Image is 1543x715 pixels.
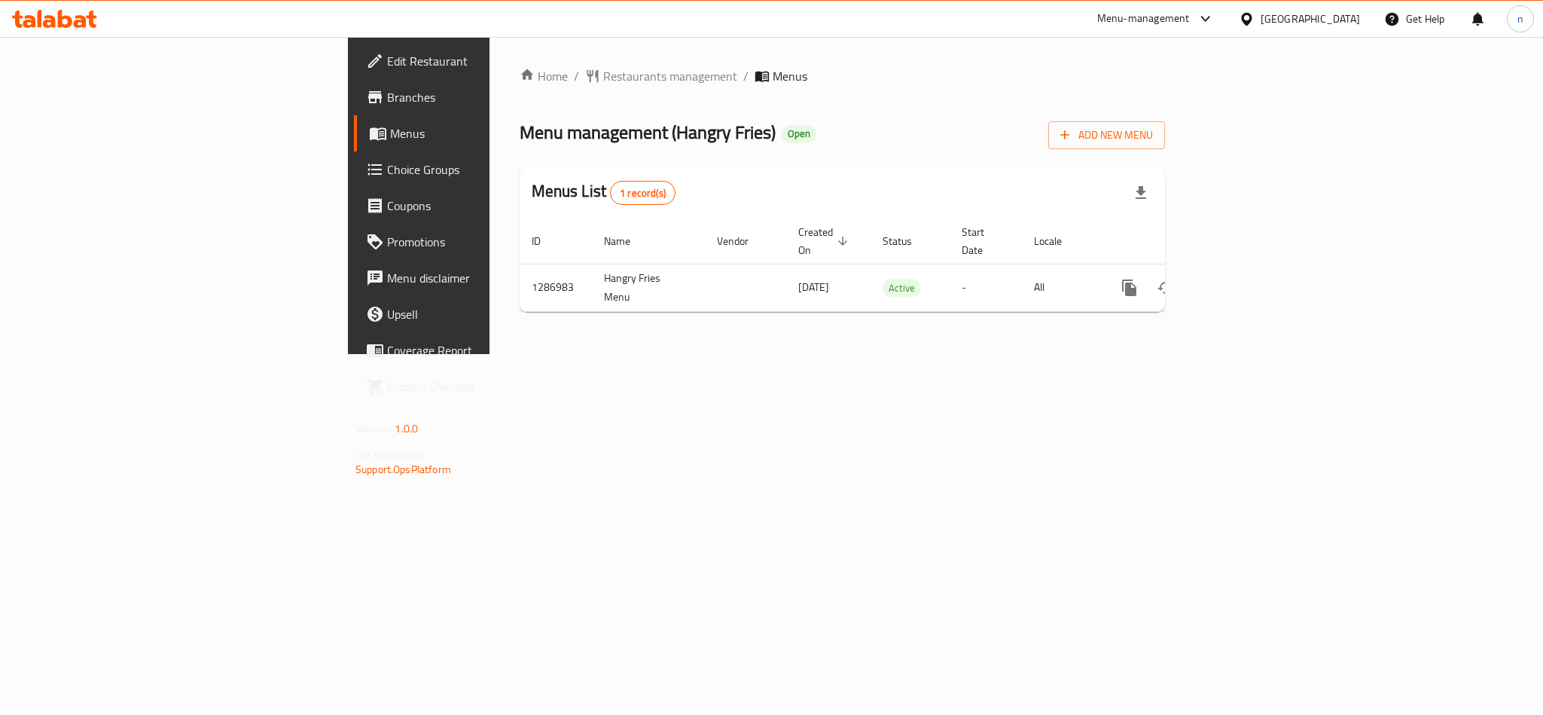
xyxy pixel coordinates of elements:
span: Branches [387,88,593,106]
span: Status [883,232,932,250]
span: 1 record(s) [611,186,675,200]
a: Coupons [354,188,605,224]
div: Export file [1123,175,1159,211]
span: Grocery Checklist [387,377,593,396]
span: Add New Menu [1060,126,1153,145]
a: Grocery Checklist [354,368,605,405]
button: more [1112,270,1148,306]
span: Start Date [962,223,1004,259]
span: Restaurants management [603,67,737,85]
td: - [950,264,1022,311]
span: Get support on: [355,445,425,464]
span: Edit Restaurant [387,52,593,70]
span: Locale [1034,232,1081,250]
span: Menu disclaimer [387,269,593,287]
span: Name [604,232,650,250]
span: 1.0.0 [395,419,418,438]
div: Open [782,125,816,143]
span: Choice Groups [387,160,593,179]
span: Menus [390,124,593,142]
span: Coverage Report [387,341,593,359]
li: / [743,67,749,85]
h2: Menus List [532,180,675,205]
a: Edit Restaurant [354,43,605,79]
nav: breadcrumb [520,67,1165,85]
a: Support.OpsPlatform [355,460,451,479]
div: [GEOGRAPHIC_DATA] [1261,11,1360,27]
span: ID [532,232,560,250]
span: [DATE] [798,277,829,297]
div: Menu-management [1097,10,1190,28]
a: Branches [354,79,605,115]
a: Promotions [354,224,605,260]
span: Promotions [387,233,593,251]
a: Menus [354,115,605,151]
span: Menu management ( Hangry Fries ) [520,115,776,149]
span: Menus [773,67,807,85]
th: Actions [1099,218,1268,264]
table: enhanced table [520,218,1268,312]
span: Vendor [717,232,768,250]
a: Upsell [354,296,605,332]
a: Coverage Report [354,332,605,368]
span: Coupons [387,197,593,215]
button: Change Status [1148,270,1184,306]
td: All [1022,264,1099,311]
a: Choice Groups [354,151,605,188]
span: Upsell [387,305,593,323]
span: Created On [798,223,852,259]
a: Menu disclaimer [354,260,605,296]
span: n [1517,11,1523,27]
div: Total records count [610,181,675,205]
button: Add New Menu [1048,121,1165,149]
td: Hangry Fries Menu [592,264,705,311]
span: Active [883,280,921,297]
span: Open [782,127,816,140]
a: Restaurants management [585,67,737,85]
span: Version: [355,419,392,438]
